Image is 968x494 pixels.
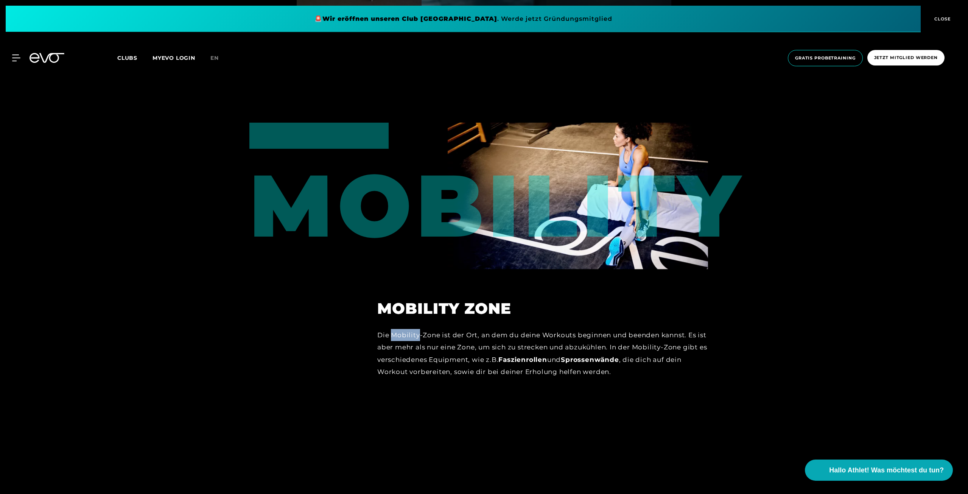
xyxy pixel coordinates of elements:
[210,54,228,62] a: en
[921,6,962,32] button: CLOSE
[874,55,938,61] span: Jetzt Mitglied werden
[377,299,708,318] h2: Mobility zone
[153,55,195,61] a: MYEVO LOGIN
[795,55,856,61] span: Gratis Probetraining
[210,55,219,61] span: en
[377,329,708,378] div: Die Mobility-Zone ist der Ort, an dem du deine Workouts beginnen und beenden kannst. Es ist aber ...
[561,356,619,363] strong: Sprossenwände
[805,460,953,481] button: Hallo Athlet! Was möchtest du tun?
[117,55,137,61] span: Clubs
[448,123,708,269] img: Mobility zone
[117,54,153,61] a: Clubs
[249,123,354,249] div: MOBILITY
[865,50,947,66] a: Jetzt Mitglied werden
[498,356,547,363] strong: Faszienrollen
[932,16,951,22] span: CLOSE
[829,465,944,475] span: Hallo Athlet! Was möchtest du tun?
[786,50,865,66] a: Gratis Probetraining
